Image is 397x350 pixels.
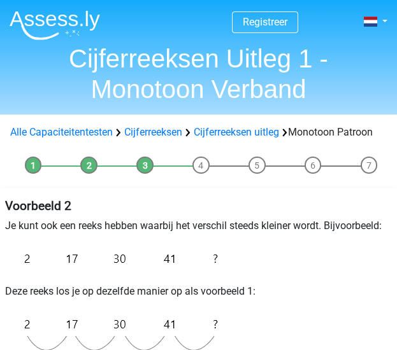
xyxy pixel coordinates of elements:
[5,218,392,234] p: Je kunt ook een reeks hebben waarbij het verschil steeds kleiner wordt. Bijvoorbeeld:
[5,244,224,274] img: Monotonous_Example_2.png
[194,126,279,138] a: Cijferreeksen uitleg
[124,126,182,138] a: Cijferreeksen
[10,10,100,40] img: Assessly
[5,199,71,213] b: Voorbeeld 2
[10,125,387,140] div: Monotoon Patroon
[5,284,392,299] p: Deze reeks los je op dezelfde manier op als voorbeeld 1:
[243,16,287,28] a: Registreer
[10,43,387,104] h1: Cijferreeksen Uitleg 1 - Monotoon Verband
[10,126,113,138] a: Alle Capaciteitentesten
